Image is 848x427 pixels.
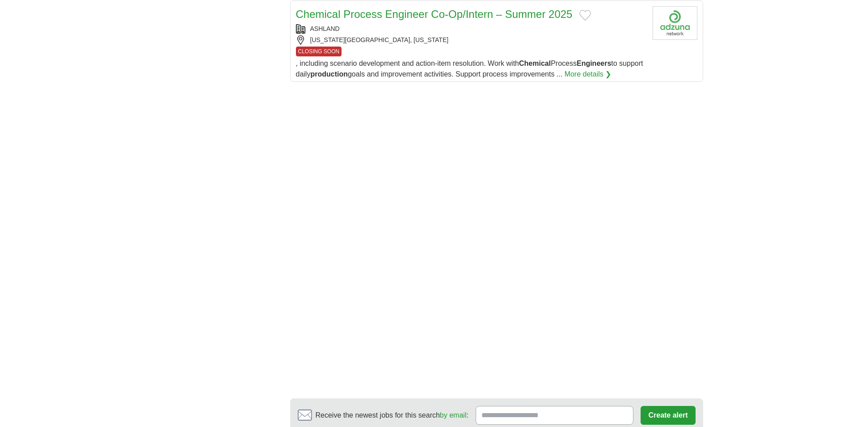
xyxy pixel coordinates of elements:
a: Chemical Process Engineer Co-Op/Intern – Summer 2025 [296,8,573,20]
strong: Chemical [519,60,551,67]
strong: Engineers [577,60,611,67]
img: Ashland logo [653,6,697,40]
a: by email [440,411,467,419]
span: CLOSING SOON [296,47,342,56]
strong: production [310,70,348,78]
button: Create alert [641,406,695,425]
button: Add to favorite jobs [579,10,591,21]
a: More details ❯ [565,69,612,80]
span: Receive the newest jobs for this search : [316,410,468,421]
a: ASHLAND [310,25,340,32]
div: [US_STATE][GEOGRAPHIC_DATA], [US_STATE] [296,35,645,45]
iframe: Ads by Google [290,89,703,391]
span: , including scenario development and action-item resolution. Work with Process to support daily g... [296,60,643,78]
